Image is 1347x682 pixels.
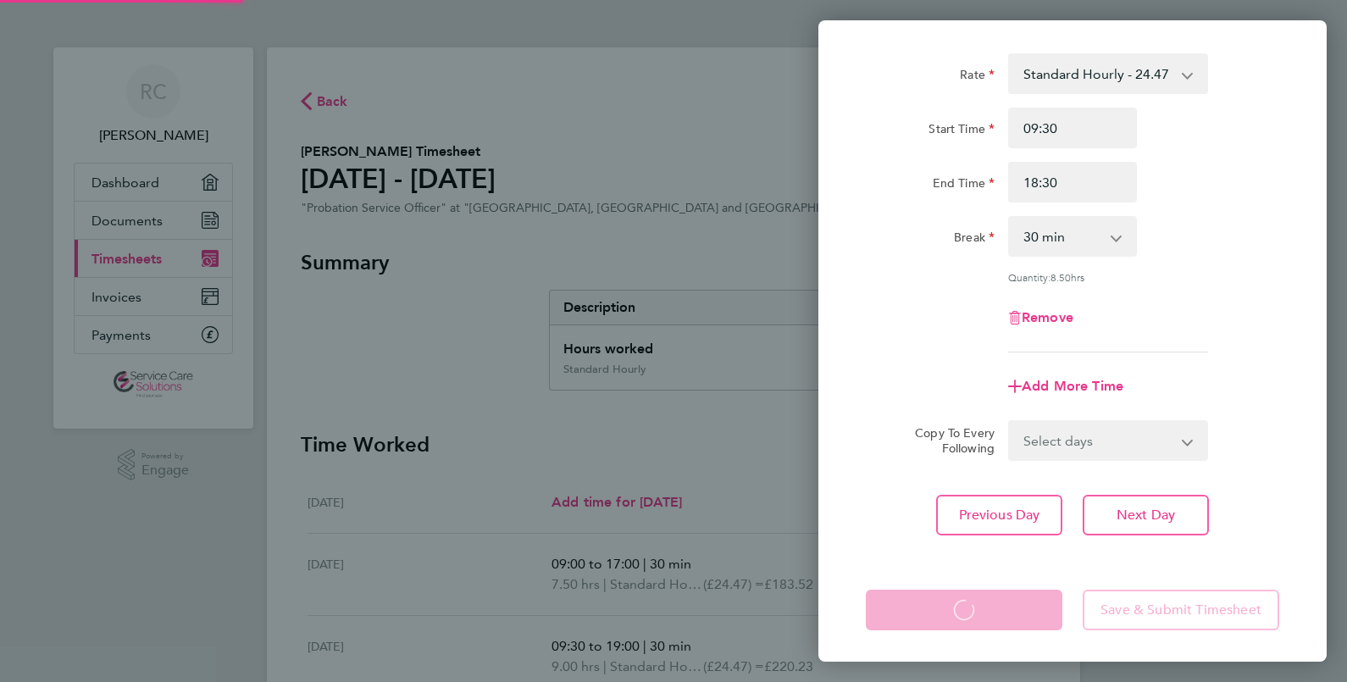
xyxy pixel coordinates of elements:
label: Copy To Every Following [901,425,995,456]
div: Quantity: hrs [1008,270,1208,284]
button: Next Day [1083,495,1209,535]
button: Remove [1008,311,1073,324]
label: Rate [960,67,995,87]
span: 8.50 [1050,270,1071,284]
input: E.g. 08:00 [1008,108,1137,148]
span: Add More Time [1022,378,1123,394]
button: Add More Time [1008,380,1123,393]
label: End Time [933,175,995,196]
span: Previous Day [959,507,1040,524]
input: E.g. 18:00 [1008,162,1137,202]
span: Next Day [1117,507,1175,524]
span: Remove [1022,309,1073,325]
button: Previous Day [936,495,1062,535]
label: Break [954,230,995,250]
label: Start Time [928,121,995,141]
